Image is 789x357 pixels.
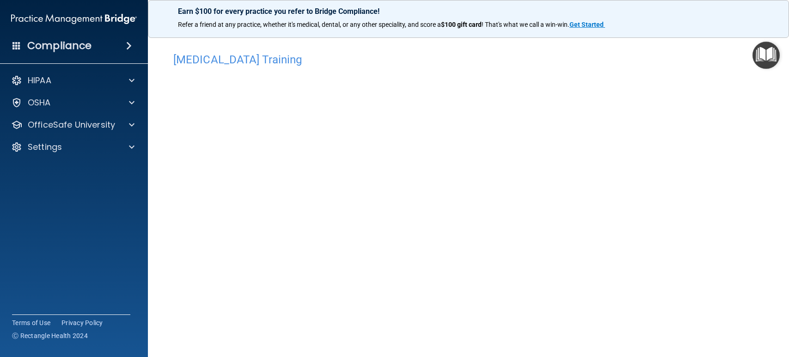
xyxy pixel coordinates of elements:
button: Open Resource Center [752,42,780,69]
h4: [MEDICAL_DATA] Training [173,54,764,66]
strong: $100 gift card [441,21,482,28]
a: Settings [11,142,135,153]
span: Refer a friend at any practice, whether it's medical, dental, or any other speciality, and score a [178,21,441,28]
p: Earn $100 for every practice you refer to Bridge Compliance! [178,7,759,16]
a: OfficeSafe University [11,119,135,130]
p: Settings [28,142,62,153]
span: ! That's what we call a win-win. [482,21,569,28]
span: Ⓒ Rectangle Health 2024 [12,331,88,340]
a: Privacy Policy [61,318,103,327]
iframe: covid-19 [173,71,636,355]
p: OfficeSafe University [28,119,115,130]
p: HIPAA [28,75,51,86]
img: PMB logo [11,10,137,28]
a: HIPAA [11,75,135,86]
h4: Compliance [27,39,92,52]
strong: Get Started [569,21,604,28]
a: Terms of Use [12,318,50,327]
p: OSHA [28,97,51,108]
a: Get Started [569,21,605,28]
a: OSHA [11,97,135,108]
